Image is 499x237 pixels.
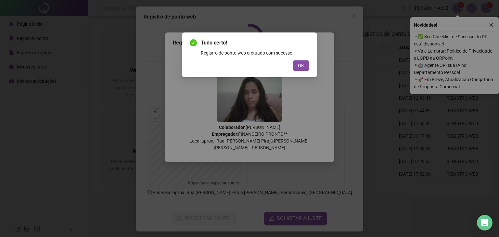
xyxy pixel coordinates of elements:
button: OK [293,60,309,71]
div: Registro de ponto web efetuado com sucesso. [201,49,309,56]
span: OK [298,62,304,69]
span: Tudo certo! [201,39,309,47]
div: Open Intercom Messenger [477,215,493,231]
span: check-circle [190,39,197,46]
